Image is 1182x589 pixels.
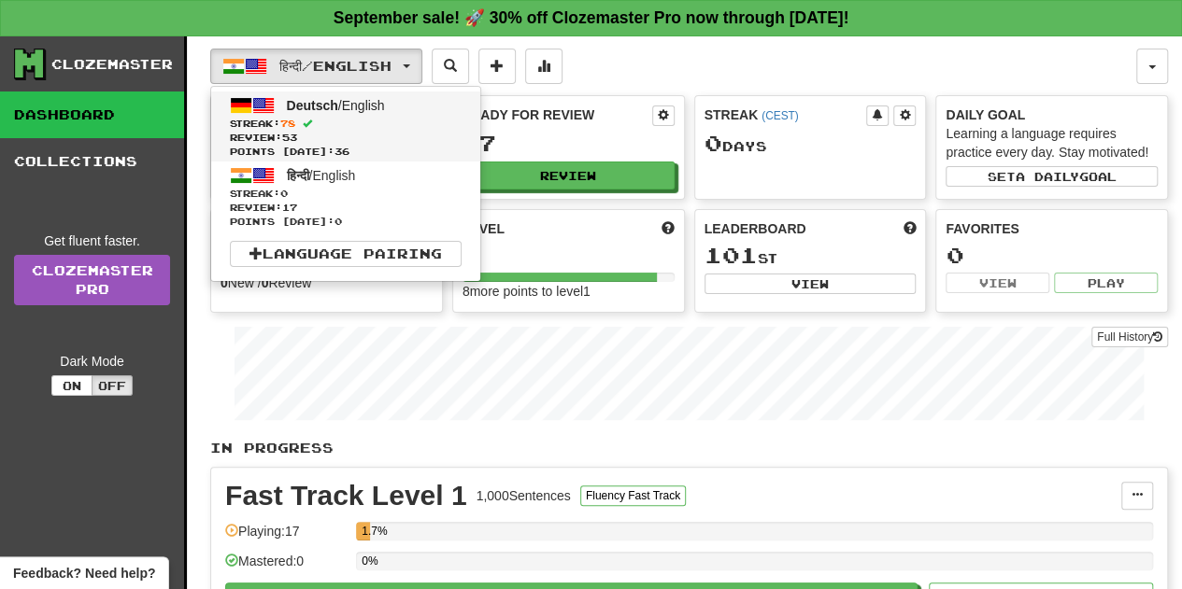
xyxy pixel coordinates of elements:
div: Dark Mode [14,352,170,371]
strong: September sale! 🚀 30% off Clozemaster Pro now through [DATE]! [334,8,849,27]
div: Learning a language requires practice every day. Stay motivated! [946,124,1158,161]
a: हिन्दी/EnglishStreak:0 Review:17Points [DATE]:0 [211,161,480,231]
div: 1.7% [362,522,369,540]
span: / English [287,168,356,183]
span: a daily [1016,170,1079,183]
div: 0 [946,244,1158,267]
span: This week in points, UTC [903,219,916,238]
div: Get fluent faster. [14,231,170,250]
span: Level [463,219,505,238]
div: 8 more points to level 1 [463,282,675,301]
p: In Progress [210,439,1168,457]
button: On [51,375,93,396]
span: Leaderboard [705,219,806,238]
div: st [705,244,917,268]
div: Mastered: 0 [225,552,347,582]
span: 0 [280,188,288,199]
span: Open feedback widget [13,564,155,582]
div: 1,000 Sentences [477,486,571,505]
button: View [946,273,1049,293]
a: (CEST) [762,109,799,122]
button: Off [92,375,133,396]
button: Full History [1091,327,1168,347]
strong: 0 [221,275,228,290]
span: 0 [705,130,722,156]
div: Clozemaster [51,55,173,74]
a: Deutsch/EnglishStreak:78 Review:53Points [DATE]:36 [211,91,480,161]
button: Seta dailygoal [946,166,1158,187]
div: Favorites [946,219,1158,238]
button: हिन्दी/English [210,49,422,84]
span: Points [DATE]: 36 [230,145,462,159]
button: View [705,273,917,294]
span: हिन्दी [287,168,309,183]
div: 17 [463,132,675,155]
span: 101 [705,242,758,268]
button: Search sentences [432,49,469,84]
div: Playing: 17 [225,522,347,553]
div: Streak [705,105,867,124]
button: More stats [525,49,563,84]
button: Play [1054,273,1158,293]
span: Streak: [230,187,462,201]
span: Points [DATE]: 0 [230,215,462,229]
div: Ready for Review [463,105,652,124]
div: Daily Goal [946,105,1158,124]
a: Language Pairing [230,241,462,267]
div: 0 [463,244,675,267]
span: / English [287,98,385,113]
span: Deutsch [287,98,338,113]
button: Review [463,161,675,189]
span: Review: 53 [230,131,462,145]
button: Add sentence to collection [478,49,516,84]
strong: 0 [262,275,269,290]
span: Streak: [230,117,462,131]
span: Review: 17 [230,201,462,215]
div: New / Review [221,273,433,292]
button: Fluency Fast Track [580,485,686,506]
span: हिन्दी / English [279,58,392,74]
div: Fast Track Level 1 [225,482,467,510]
div: Day s [705,132,917,156]
span: 78 [280,118,295,129]
a: ClozemasterPro [14,255,170,305]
